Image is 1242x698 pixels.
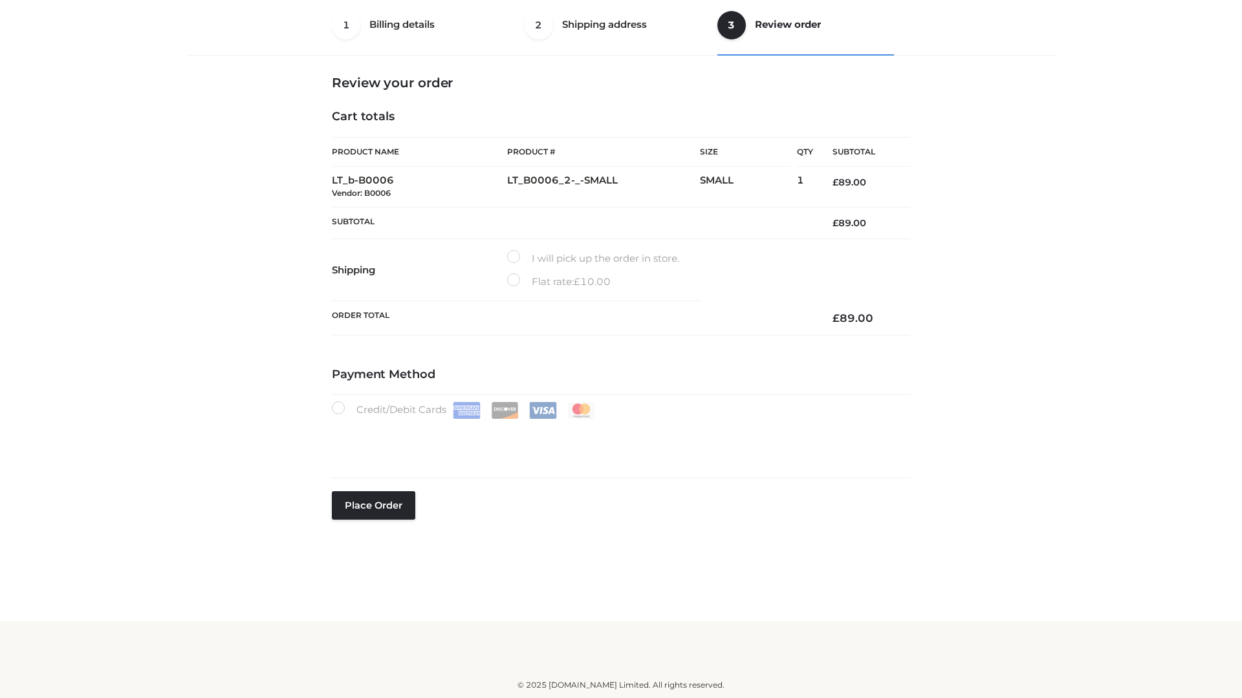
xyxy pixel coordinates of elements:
img: Visa [529,402,557,419]
th: Shipping [332,239,507,301]
th: Order Total [332,301,813,335]
th: Subtotal [813,138,910,167]
td: 1 [797,167,813,207]
img: Amex [453,402,481,419]
div: © 2025 [DOMAIN_NAME] Limited. All rights reserved. [192,679,1050,692]
small: Vendor: B0006 [332,188,391,198]
th: Qty [797,137,813,167]
bdi: 89.00 [833,176,866,188]
label: Credit/Debit Cards [332,401,596,419]
td: LT_B0006_2-_-SMALL [507,167,700,207]
th: Product Name [332,137,507,167]
td: SMALL [700,167,797,207]
img: Discover [491,402,519,419]
h4: Cart totals [332,110,910,124]
h4: Payment Method [332,368,910,382]
bdi: 89.00 [833,217,866,229]
span: £ [833,217,838,229]
span: £ [833,176,838,188]
span: £ [833,312,840,324]
label: I will pick up the order in store. [507,250,679,267]
th: Subtotal [332,207,813,238]
span: £ [574,275,580,288]
th: Size [700,138,790,167]
bdi: 89.00 [833,312,873,324]
td: LT_b-B0006 [332,167,507,207]
iframe: Secure payment input frame [329,416,908,463]
h3: Review your order [332,75,910,90]
label: Flat rate: [507,273,611,290]
bdi: 10.00 [574,275,611,288]
th: Product # [507,137,700,167]
img: Mastercard [567,402,595,419]
button: Place order [332,491,415,520]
